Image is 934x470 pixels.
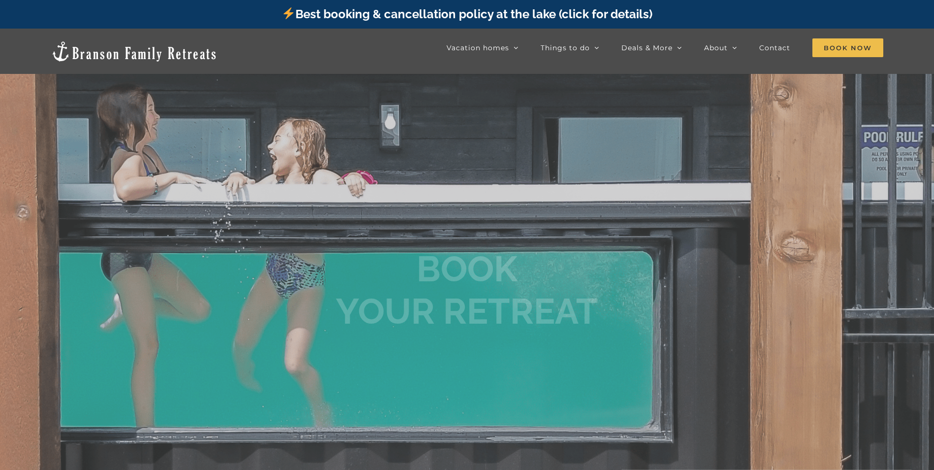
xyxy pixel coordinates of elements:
[447,44,509,51] span: Vacation homes
[704,38,737,58] a: About
[447,38,883,58] nav: Main Menu
[812,38,883,58] a: Book Now
[759,38,790,58] a: Contact
[541,38,599,58] a: Things to do
[283,7,294,19] img: ⚡️
[541,44,590,51] span: Things to do
[812,38,883,57] span: Book Now
[621,44,673,51] span: Deals & More
[621,38,682,58] a: Deals & More
[447,38,518,58] a: Vacation homes
[704,44,728,51] span: About
[282,7,652,21] a: Best booking & cancellation policy at the lake (click for details)
[759,44,790,51] span: Contact
[336,248,598,332] b: BOOK YOUR RETREAT
[51,40,218,63] img: Branson Family Retreats Logo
